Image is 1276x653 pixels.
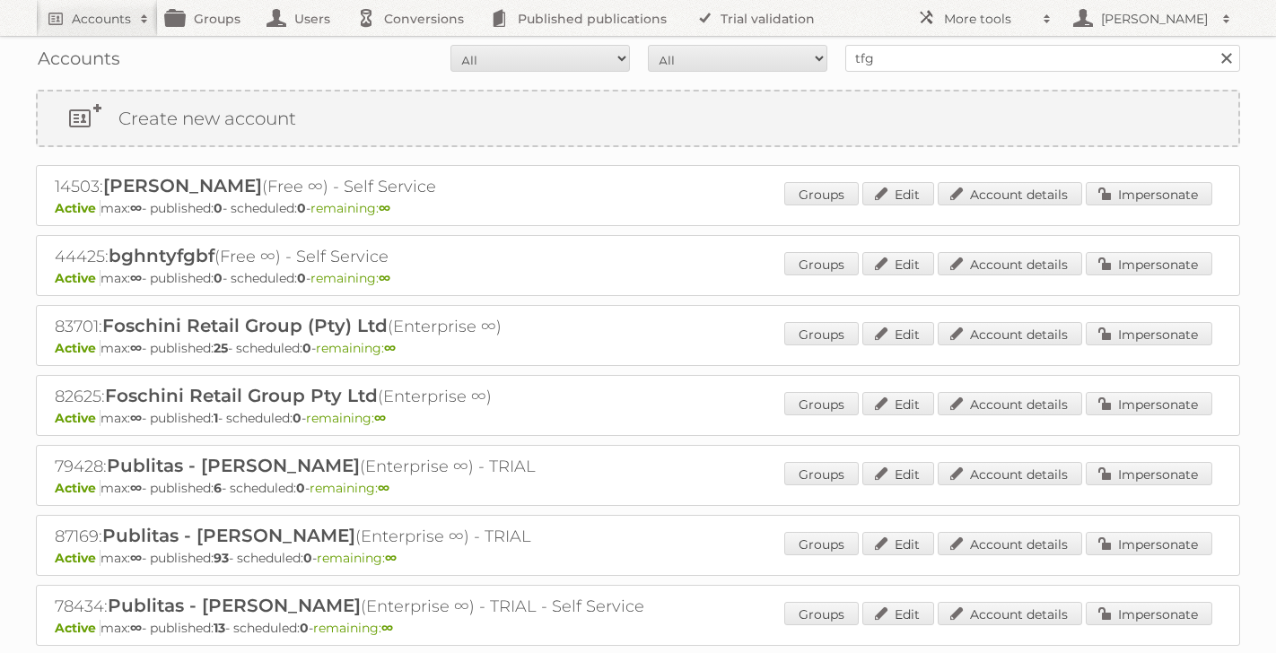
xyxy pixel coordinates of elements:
a: Account details [938,322,1082,345]
strong: ∞ [130,200,142,216]
strong: ∞ [379,200,390,216]
a: Impersonate [1086,532,1212,555]
strong: 93 [214,550,229,566]
a: Edit [862,182,934,205]
span: Publitas - [PERSON_NAME] [107,455,360,476]
strong: ∞ [385,550,397,566]
strong: 25 [214,340,228,356]
a: Groups [784,182,859,205]
a: Account details [938,462,1082,485]
a: Impersonate [1086,252,1212,275]
span: Publitas - [PERSON_NAME] [102,525,355,546]
a: Account details [938,532,1082,555]
span: Active [55,550,101,566]
span: Active [55,270,101,286]
p: max: - published: - scheduled: - [55,340,1221,356]
p: max: - published: - scheduled: - [55,480,1221,496]
strong: 0 [297,270,306,286]
h2: 14503: (Free ∞) - Self Service [55,175,683,198]
p: max: - published: - scheduled: - [55,270,1221,286]
strong: ∞ [130,620,142,636]
span: Foschini Retail Group (Pty) Ltd [102,315,388,336]
span: Active [55,480,101,496]
h2: [PERSON_NAME] [1097,10,1213,28]
strong: 0 [214,200,223,216]
a: Edit [862,462,934,485]
strong: 13 [214,620,225,636]
span: remaining: [316,340,396,356]
strong: 6 [214,480,222,496]
strong: 0 [302,340,311,356]
strong: ∞ [130,340,142,356]
span: remaining: [317,550,397,566]
h2: 87169: (Enterprise ∞) - TRIAL [55,525,683,548]
a: Groups [784,532,859,555]
a: Account details [938,602,1082,625]
span: [PERSON_NAME] [103,175,262,196]
a: Account details [938,182,1082,205]
strong: 0 [214,270,223,286]
strong: 0 [303,550,312,566]
a: Groups [784,252,859,275]
span: remaining: [306,410,386,426]
span: Publitas - [PERSON_NAME] [108,595,361,616]
a: Account details [938,252,1082,275]
h2: 78434: (Enterprise ∞) - TRIAL - Self Service [55,595,683,618]
a: Groups [784,392,859,415]
h2: More tools [944,10,1034,28]
a: Impersonate [1086,602,1212,625]
h2: Accounts [72,10,131,28]
strong: ∞ [378,480,389,496]
a: Impersonate [1086,182,1212,205]
h2: 44425: (Free ∞) - Self Service [55,245,683,268]
a: Impersonate [1086,392,1212,415]
p: max: - published: - scheduled: - [55,200,1221,216]
strong: ∞ [130,550,142,566]
p: max: - published: - scheduled: - [55,550,1221,566]
strong: 0 [293,410,302,426]
span: remaining: [313,620,393,636]
a: Edit [862,322,934,345]
a: Impersonate [1086,462,1212,485]
span: remaining: [310,270,390,286]
p: max: - published: - scheduled: - [55,410,1221,426]
a: Groups [784,462,859,485]
a: Edit [862,602,934,625]
strong: ∞ [374,410,386,426]
p: max: - published: - scheduled: - [55,620,1221,636]
strong: 0 [297,200,306,216]
a: Account details [938,392,1082,415]
strong: ∞ [381,620,393,636]
strong: 0 [296,480,305,496]
a: Groups [784,602,859,625]
span: bghntyfgbf [109,245,214,266]
h2: 82625: (Enterprise ∞) [55,385,683,408]
a: Impersonate [1086,322,1212,345]
span: Active [55,340,101,356]
strong: 0 [300,620,309,636]
strong: ∞ [130,410,142,426]
strong: ∞ [130,480,142,496]
span: remaining: [310,480,389,496]
a: Edit [862,252,934,275]
a: Edit [862,532,934,555]
h2: 83701: (Enterprise ∞) [55,315,683,338]
strong: 1 [214,410,218,426]
span: Foschini Retail Group Pty Ltd [105,385,378,406]
span: Active [55,200,101,216]
strong: ∞ [384,340,396,356]
span: Active [55,620,101,636]
a: Edit [862,392,934,415]
h2: 79428: (Enterprise ∞) - TRIAL [55,455,683,478]
a: Create new account [38,91,1238,145]
strong: ∞ [379,270,390,286]
span: remaining: [310,200,390,216]
span: Active [55,410,101,426]
strong: ∞ [130,270,142,286]
a: Groups [784,322,859,345]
